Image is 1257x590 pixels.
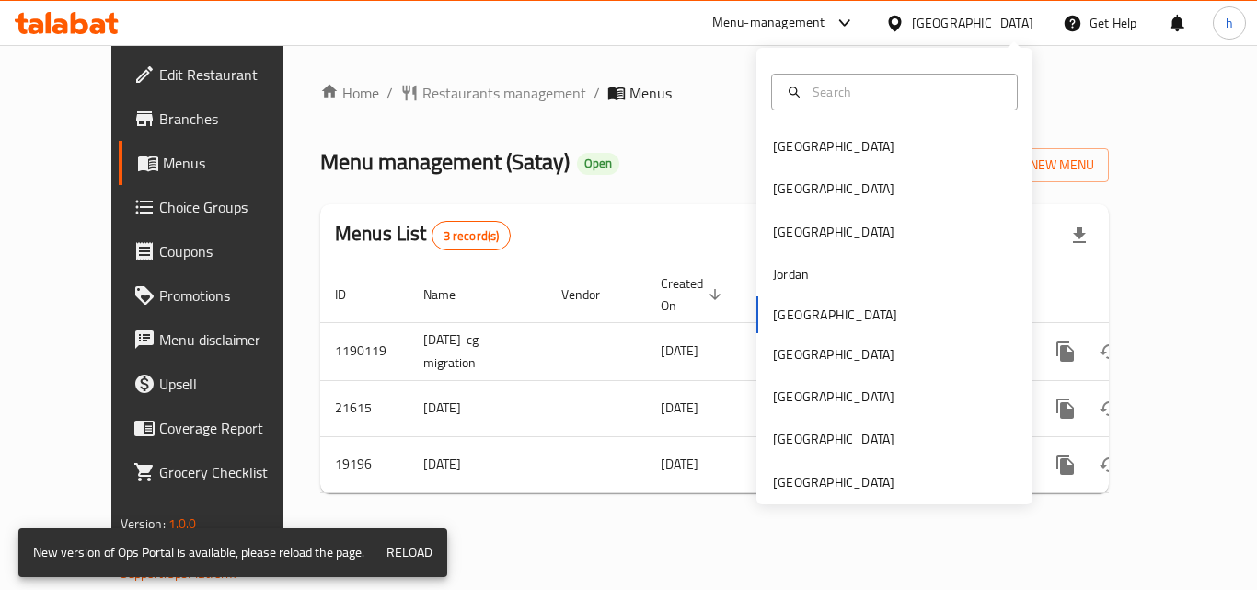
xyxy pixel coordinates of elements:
[159,64,306,86] span: Edit Restaurant
[386,82,393,104] li: /
[422,82,586,104] span: Restaurants management
[1044,330,1088,374] button: more
[159,284,306,307] span: Promotions
[119,362,321,406] a: Upsell
[432,227,511,245] span: 3 record(s)
[661,452,698,476] span: [DATE]
[335,283,370,306] span: ID
[773,179,894,199] div: [GEOGRAPHIC_DATA]
[320,380,409,436] td: 21615
[966,148,1109,182] button: Add New Menu
[1044,443,1088,487] button: more
[1226,13,1233,33] span: h
[981,154,1094,177] span: Add New Menu
[320,322,409,380] td: 1190119
[159,461,306,483] span: Grocery Checklist
[1088,387,1132,431] button: Change Status
[163,152,306,174] span: Menus
[409,380,547,436] td: [DATE]
[1044,387,1088,431] button: more
[1088,330,1132,374] button: Change Status
[773,222,894,242] div: [GEOGRAPHIC_DATA]
[159,108,306,130] span: Branches
[773,429,894,449] div: [GEOGRAPHIC_DATA]
[432,221,512,250] div: Total records count
[119,273,321,318] a: Promotions
[577,156,619,171] span: Open
[1088,443,1132,487] button: Change Status
[168,512,197,536] span: 1.0.0
[773,344,894,364] div: [GEOGRAPHIC_DATA]
[33,534,364,572] div: New version of Ops Portal is available, please reload the page.
[400,82,586,104] a: Restaurants management
[119,318,321,362] a: Menu disclaimer
[577,153,619,175] div: Open
[320,82,379,104] a: Home
[159,329,306,351] span: Menu disclaimer
[159,417,306,439] span: Coverage Report
[409,322,547,380] td: [DATE]-cg migration
[386,541,432,564] span: Reload
[159,373,306,395] span: Upsell
[773,136,894,156] div: [GEOGRAPHIC_DATA]
[773,472,894,492] div: [GEOGRAPHIC_DATA]
[912,13,1033,33] div: [GEOGRAPHIC_DATA]
[119,185,321,229] a: Choice Groups
[379,536,440,570] button: Reload
[661,272,727,317] span: Created On
[320,436,409,492] td: 19196
[629,82,672,104] span: Menus
[661,339,698,363] span: [DATE]
[712,12,825,34] div: Menu-management
[805,82,1006,102] input: Search
[335,220,511,250] h2: Menus List
[409,436,547,492] td: [DATE]
[119,406,321,450] a: Coverage Report
[423,283,479,306] span: Name
[119,141,321,185] a: Menus
[320,141,570,182] span: Menu management ( Satay )
[661,396,698,420] span: [DATE]
[773,264,809,284] div: Jordan
[119,229,321,273] a: Coupons
[119,450,321,494] a: Grocery Checklist
[159,240,306,262] span: Coupons
[594,82,600,104] li: /
[159,196,306,218] span: Choice Groups
[121,512,166,536] span: Version:
[773,387,894,407] div: [GEOGRAPHIC_DATA]
[119,52,321,97] a: Edit Restaurant
[1057,214,1101,258] div: Export file
[119,97,321,141] a: Branches
[561,283,624,306] span: Vendor
[320,82,1109,104] nav: breadcrumb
